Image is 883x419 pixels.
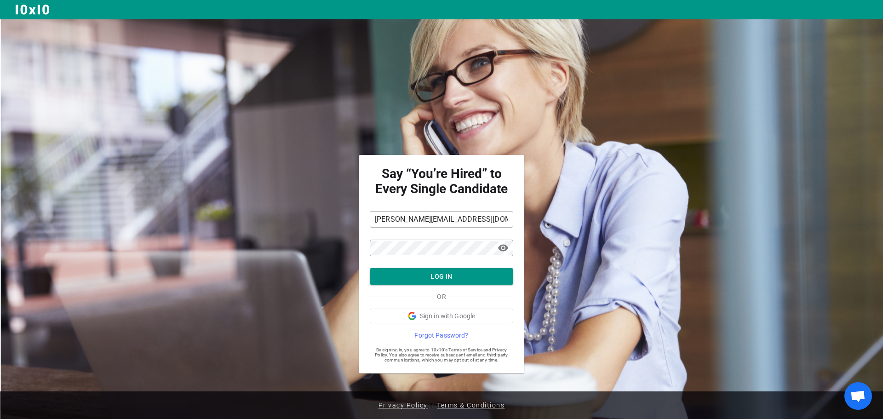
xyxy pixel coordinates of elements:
[431,398,434,413] span: |
[420,311,476,321] span: Sign in with Google
[414,331,468,340] span: Forgot Password?
[370,331,513,340] a: Forgot Password?
[375,395,431,415] a: Privacy Policy
[15,4,51,16] img: Logo
[498,242,509,253] span: visibility
[370,347,513,362] span: By signing in, you agree to 10x10's Terms of Service and Privacy Policy. You also agree to receiv...
[370,268,513,285] button: LOG IN
[844,382,872,410] a: Open chat
[370,166,513,196] strong: Say “You’re Hired” to Every Single Candidate
[433,395,508,415] a: Terms & Conditions
[370,212,513,227] input: Email Address*
[437,292,446,301] span: OR
[370,309,513,323] button: Sign in with Google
